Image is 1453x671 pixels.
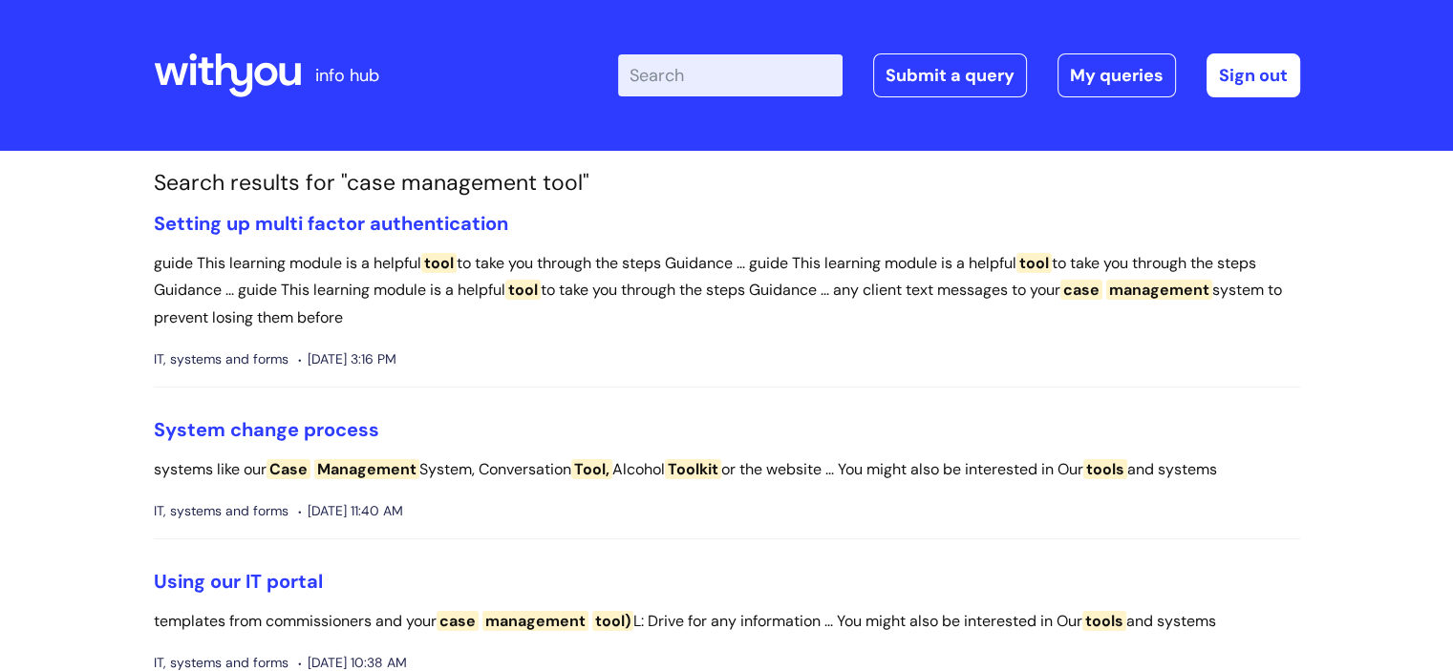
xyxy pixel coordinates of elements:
[315,60,379,91] p: info hub
[1082,611,1126,631] span: tools
[571,459,612,479] span: Tool,
[437,611,479,631] span: case
[665,459,721,479] span: Toolkit
[505,280,541,300] span: tool
[421,253,457,273] span: tool
[1083,459,1127,479] span: tools
[154,456,1300,484] p: systems like our System, Conversation Alcohol or the website ... You might also be interested in ...
[154,417,379,442] a: System change process
[154,170,1300,197] h1: Search results for "case management tool"
[154,608,1300,636] p: templates from commissioners and your L: Drive for any information ... You might also be interest...
[618,54,843,96] input: Search
[314,459,419,479] span: Management
[482,611,588,631] span: management
[154,250,1300,332] p: guide This learning module is a helpful to take you through the steps Guidance ... guide This lea...
[298,347,396,371] span: [DATE] 3:16 PM
[154,569,323,594] a: Using our IT portal
[592,611,633,631] span: tool)
[618,53,1300,97] div: | -
[154,347,288,371] span: IT, systems and forms
[154,211,508,236] a: Setting up multi factor authentication
[298,499,403,523] span: [DATE] 11:40 AM
[154,499,288,523] span: IT, systems and forms
[873,53,1027,97] a: Submit a query
[1058,53,1176,97] a: My queries
[1207,53,1300,97] a: Sign out
[1016,253,1052,273] span: tool
[267,459,310,479] span: Case
[1060,280,1102,300] span: case
[1106,280,1212,300] span: management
